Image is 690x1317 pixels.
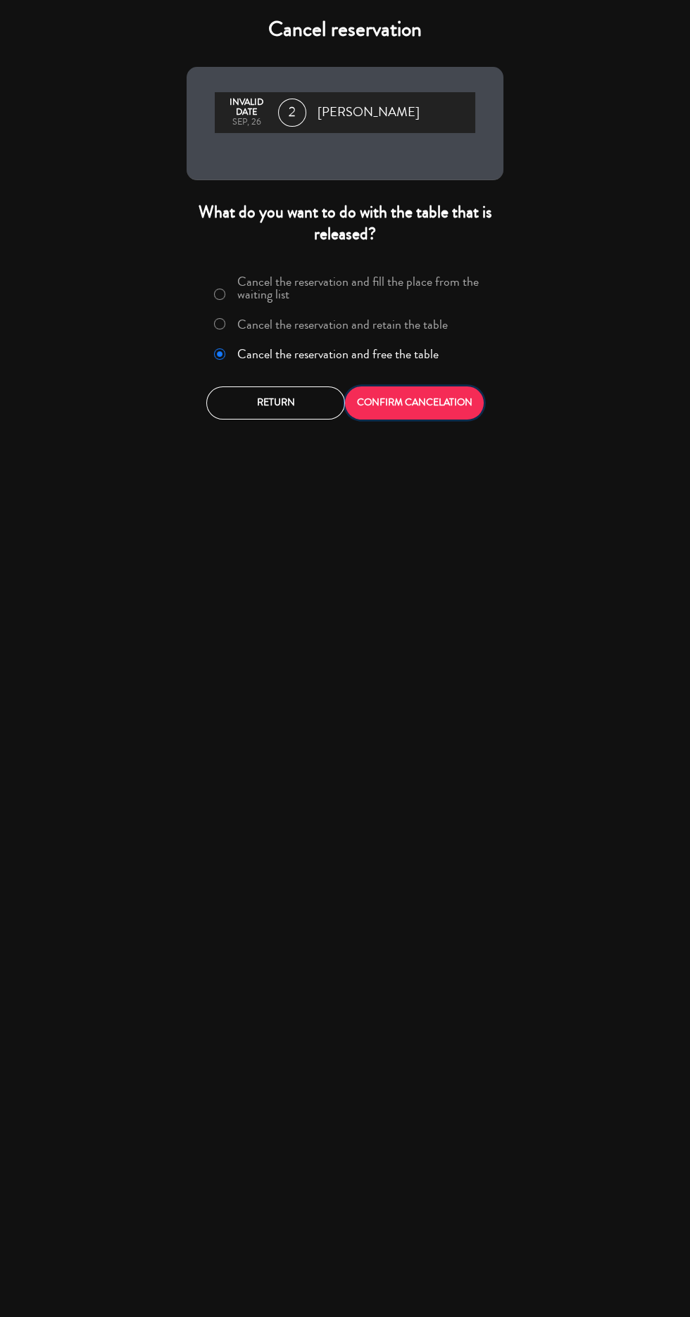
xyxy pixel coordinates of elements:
[187,17,503,42] h4: Cancel reservation
[237,318,448,331] label: Cancel the reservation and retain the table
[187,201,503,245] div: What do you want to do with the table that is released?
[345,386,484,420] button: CONFIRM CANCELATION
[237,275,495,301] label: Cancel the reservation and fill the place from the waiting list
[222,118,271,127] div: Sep, 26
[206,386,345,420] button: Return
[318,102,420,123] span: [PERSON_NAME]
[278,99,306,127] span: 2
[237,348,439,360] label: Cancel the reservation and free the table
[222,98,271,118] div: Invalid date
